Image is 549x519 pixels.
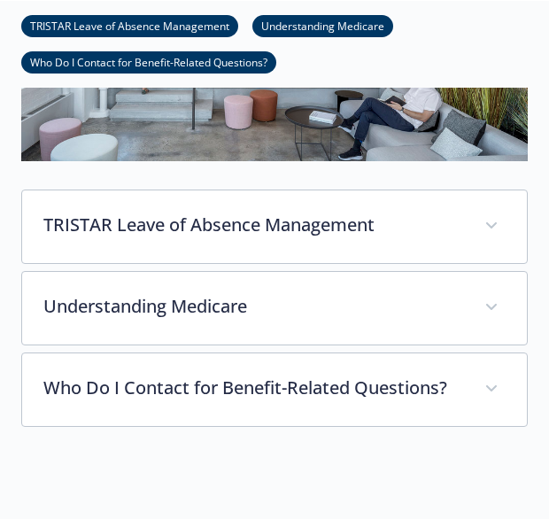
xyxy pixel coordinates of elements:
p: TRISTAR Leave of Absence Management [43,212,463,238]
div: Understanding Medicare [22,272,527,345]
div: Who Do I Contact for Benefit-Related Questions? [22,353,527,426]
p: Who Do I Contact for Benefit-Related Questions? [43,375,463,401]
div: TRISTAR Leave of Absence Management [22,190,527,263]
p: Understanding Medicare [43,293,463,320]
a: TRISTAR Leave of Absence Management [21,17,238,34]
a: Understanding Medicare [252,17,393,34]
a: Who Do I Contact for Benefit-Related Questions? [21,53,276,70]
